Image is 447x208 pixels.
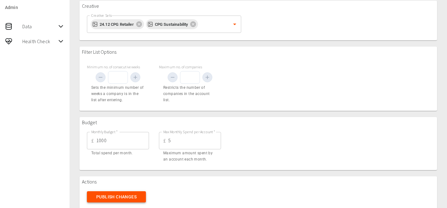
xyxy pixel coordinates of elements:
[82,3,99,9] h3: Creative
[151,21,192,28] span: CPG Sustainability
[146,19,198,29] div: CPG Sustainability
[82,120,97,125] h3: Budget
[91,137,94,144] p: £
[87,191,146,203] button: Publish Changes
[91,85,145,103] p: Sets the minimum number of weeks a company is in the list after entering.
[163,150,217,163] p: Maximum amount spent by an account each month.
[163,85,217,103] p: Restricts the number of companies in the account list.
[230,20,239,29] button: Open
[96,21,138,28] span: 24.12 CPG Retailer
[82,49,116,55] h3: Filter List Options
[91,13,112,18] label: Creative Sets
[87,64,149,70] p: Minimum no. of consecutive weeks
[82,179,97,185] h3: Actions
[91,19,144,29] div: 24.12 CPG Retailer
[91,150,145,156] p: Total spend per month.
[163,137,166,144] p: £
[22,38,57,45] span: Health Check
[91,129,118,134] label: Monthly Budget
[159,64,221,70] p: Maximum no. of companies
[163,129,215,134] label: Max Monthly Spend per Account
[22,23,57,30] span: Data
